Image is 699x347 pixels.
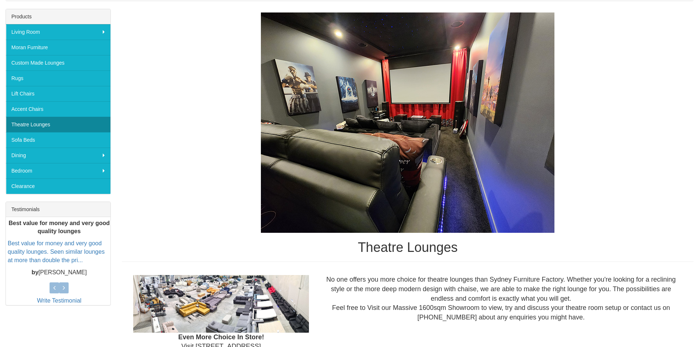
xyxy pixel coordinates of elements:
[8,220,110,235] b: Best value for money and very good quality lounges
[261,12,554,233] img: Theatre Lounges
[6,9,110,24] div: Products
[6,163,110,178] a: Bedroom
[37,297,81,304] a: Write Testimonial
[6,86,110,101] a: Lift Chairs
[6,24,110,40] a: Living Room
[32,269,39,275] b: by
[6,55,110,71] a: Custom Made Lounges
[6,178,110,194] a: Clearance
[6,101,110,117] a: Accent Chairs
[6,117,110,132] a: Theatre Lounges
[133,275,309,332] img: Showroom
[178,333,264,341] b: Even More Choice In Store!
[6,71,110,86] a: Rugs
[6,202,110,217] div: Testimonials
[6,40,110,55] a: Moran Furniture
[122,240,693,255] h1: Theatre Lounges
[8,268,110,277] p: [PERSON_NAME]
[314,275,688,322] div: No one offers you more choice for theatre lounges than Sydney Furniture Factory. Whether you're l...
[8,241,105,264] a: Best value for money and very good quality lounges. Seen similar lounges at more than double the ...
[6,148,110,163] a: Dining
[6,132,110,148] a: Sofa Beds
